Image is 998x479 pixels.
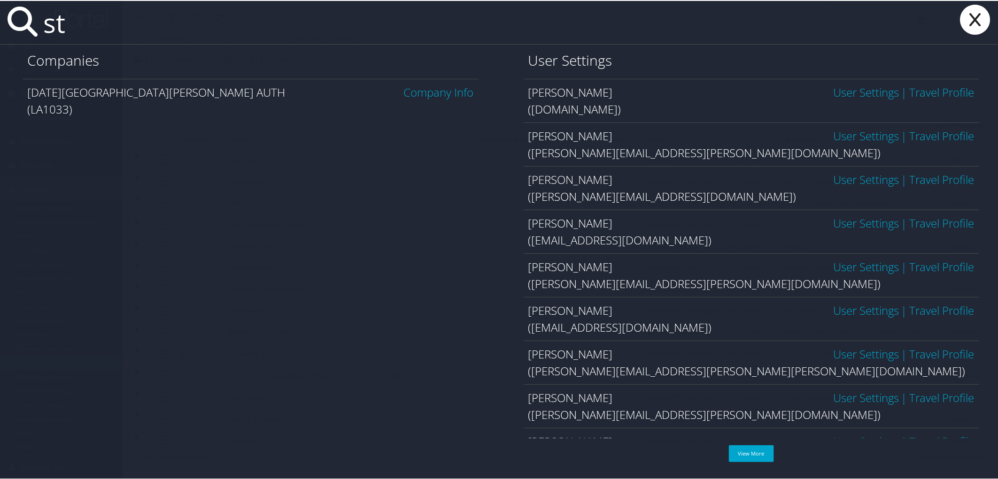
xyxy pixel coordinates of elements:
span: [PERSON_NAME] [528,171,613,186]
h1: User Settings [528,50,975,69]
div: ([DOMAIN_NAME]) [528,100,975,117]
a: View OBT Profile [910,171,975,186]
span: | [899,433,910,448]
span: [PERSON_NAME] [528,345,613,361]
div: ([PERSON_NAME][EMAIL_ADDRESS][PERSON_NAME][DOMAIN_NAME]) [528,405,975,422]
a: Company Info [404,84,474,99]
span: | [899,389,910,404]
a: View OBT Profile [910,214,975,230]
div: ([PERSON_NAME][EMAIL_ADDRESS][PERSON_NAME][DOMAIN_NAME]) [528,144,975,160]
a: View OBT Profile [910,389,975,404]
a: User Settings [833,127,899,143]
a: User Settings [833,258,899,274]
a: User Settings [833,302,899,317]
span: [PERSON_NAME] [528,389,613,404]
span: | [899,127,910,143]
a: View OBT Profile [910,258,975,274]
a: View OBT Profile [910,302,975,317]
span: [PERSON_NAME] [528,433,613,448]
a: View OBT Profile [910,84,975,99]
div: ([PERSON_NAME][EMAIL_ADDRESS][DOMAIN_NAME]) [528,187,975,204]
div: (LA1033) [27,100,474,117]
span: | [899,171,910,186]
span: [PERSON_NAME] [528,127,613,143]
span: | [899,302,910,317]
div: ([PERSON_NAME][EMAIL_ADDRESS][PERSON_NAME][DOMAIN_NAME]) [528,274,975,291]
span: [PERSON_NAME] [528,258,613,274]
span: | [899,345,910,361]
a: View More [729,444,774,461]
span: [PERSON_NAME] [528,84,613,99]
span: | [899,258,910,274]
span: [DATE][GEOGRAPHIC_DATA][PERSON_NAME] AUTH [27,84,285,99]
a: View OBT Profile [910,127,975,143]
a: User Settings [833,345,899,361]
a: User Settings [833,171,899,186]
a: User Settings [833,389,899,404]
a: User Settings [833,433,899,448]
span: | [899,214,910,230]
div: ([PERSON_NAME][EMAIL_ADDRESS][PERSON_NAME][PERSON_NAME][DOMAIN_NAME]) [528,362,975,379]
a: View OBT Profile [910,433,975,448]
span: [PERSON_NAME] [528,214,613,230]
span: [PERSON_NAME] [528,302,613,317]
h1: Companies [27,50,474,69]
a: User Settings [833,84,899,99]
a: View OBT Profile [910,345,975,361]
span: | [899,84,910,99]
div: ([EMAIL_ADDRESS][DOMAIN_NAME]) [528,231,975,248]
a: User Settings [833,214,899,230]
div: ([EMAIL_ADDRESS][DOMAIN_NAME]) [528,318,975,335]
